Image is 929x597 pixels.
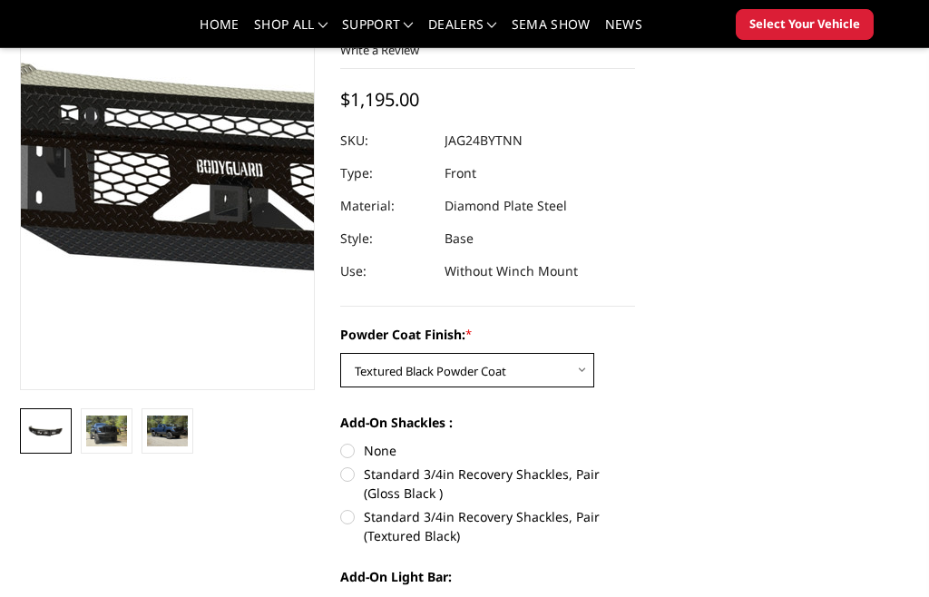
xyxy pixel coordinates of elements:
label: None [340,441,635,460]
img: 2024-2025 GMC 2500-3500 - FT Series - Base Front Bumper [86,416,127,446]
dt: Style: [340,222,431,255]
dt: SKU: [340,124,431,157]
dt: Material: [340,190,431,222]
a: Support [342,18,414,44]
img: 2024-2025 GMC 2500-3500 - FT Series - Base Front Bumper [147,416,188,446]
dd: JAG24BYTNN [445,124,523,157]
button: Select Your Vehicle [736,9,874,40]
dd: Front [445,157,476,190]
a: Write a Review [340,42,419,58]
span: $1,195.00 [340,87,419,112]
a: shop all [254,18,328,44]
a: Home [200,18,239,44]
dt: Use: [340,255,431,288]
a: News [605,18,642,44]
label: Standard 3/4in Recovery Shackles, Pair (Textured Black) [340,507,635,545]
dd: Base [445,222,474,255]
a: Dealers [428,18,497,44]
a: SEMA Show [512,18,591,44]
img: 2024-2025 GMC 2500-3500 - FT Series - Base Front Bumper [25,422,66,441]
span: Select Your Vehicle [749,15,860,34]
label: Add-On Light Bar: [340,567,635,586]
label: Standard 3/4in Recovery Shackles, Pair (Gloss Black ) [340,465,635,503]
dd: Diamond Plate Steel [445,190,567,222]
label: Add-On Shackles : [340,413,635,432]
label: Powder Coat Finish: [340,325,635,344]
dd: Without Winch Mount [445,255,578,288]
dt: Type: [340,157,431,190]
